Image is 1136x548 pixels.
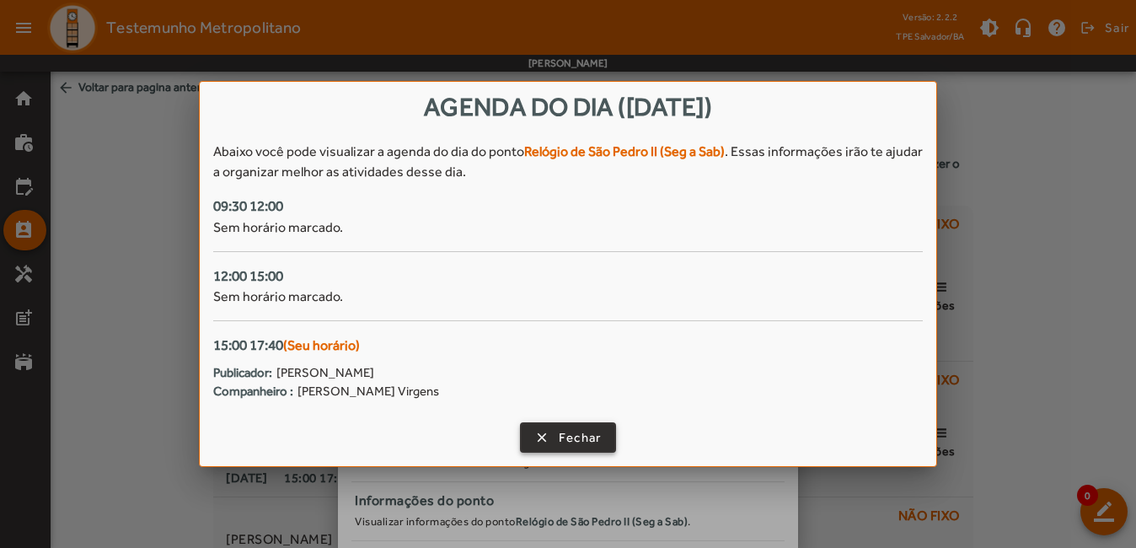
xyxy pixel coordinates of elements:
[283,337,360,353] span: (Seu horário)
[559,428,602,448] span: Fechar
[213,196,923,218] div: 09:30 12:00
[276,363,374,383] span: [PERSON_NAME]
[213,288,343,304] span: Sem horário marcado.
[213,335,923,357] div: 15:00 17:40
[424,92,712,121] span: Agenda do dia ([DATE])
[213,363,272,383] strong: Publicador:
[520,422,617,453] button: Fechar
[213,219,343,235] span: Sem horário marcado.
[524,143,725,159] strong: Relógio de São Pedro II (Seg a Sab)
[213,142,923,182] div: Abaixo você pode visualizar a agenda do dia do ponto . Essas informações irão te ajudar a organiz...
[297,382,439,401] span: [PERSON_NAME] Virgens
[213,382,293,401] strong: Companheiro :
[213,266,923,287] div: 12:00 15:00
